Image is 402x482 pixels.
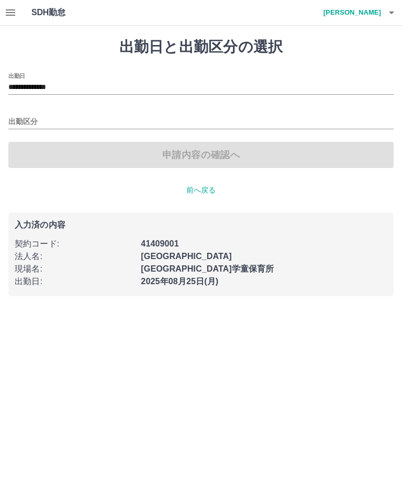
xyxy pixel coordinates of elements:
b: [GEOGRAPHIC_DATA] [141,252,232,261]
p: 出勤日 : [15,275,135,288]
b: 2025年08月25日(月) [141,277,218,286]
p: 入力済の内容 [15,221,387,229]
p: 現場名 : [15,263,135,275]
label: 出勤日 [8,72,25,80]
b: [GEOGRAPHIC_DATA]学童保育所 [141,264,274,273]
b: 41409001 [141,239,178,248]
h1: 出勤日と出勤区分の選択 [8,38,394,56]
p: 契約コード : [15,238,135,250]
p: 前へ戻る [8,185,394,196]
p: 法人名 : [15,250,135,263]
